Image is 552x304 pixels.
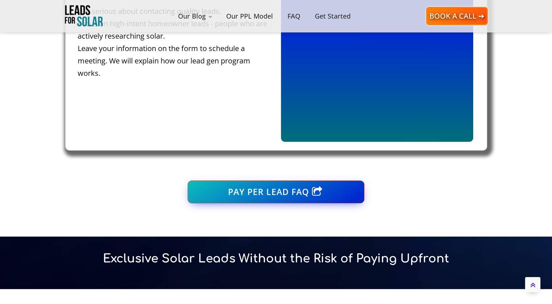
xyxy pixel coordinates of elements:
div: Get serious about contacting quality leads. Focus on high-intent homeowner leads - people who are... [78,5,273,90]
a: Get Started [308,4,358,29]
a: PAY PER LEAD FAQ [188,180,365,203]
h3: Exclusive Solar Leads Without the Risk of Paying Upfront [103,249,449,271]
a: Book a Call ➔ [426,7,488,25]
img: Leads For Solar Home Page [65,4,103,28]
a: Our PPL Model [219,4,280,29]
a: FAQ [280,4,308,29]
div: PAY PER LEAD FAQ [228,185,309,199]
a: Our Blog [171,4,219,29]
